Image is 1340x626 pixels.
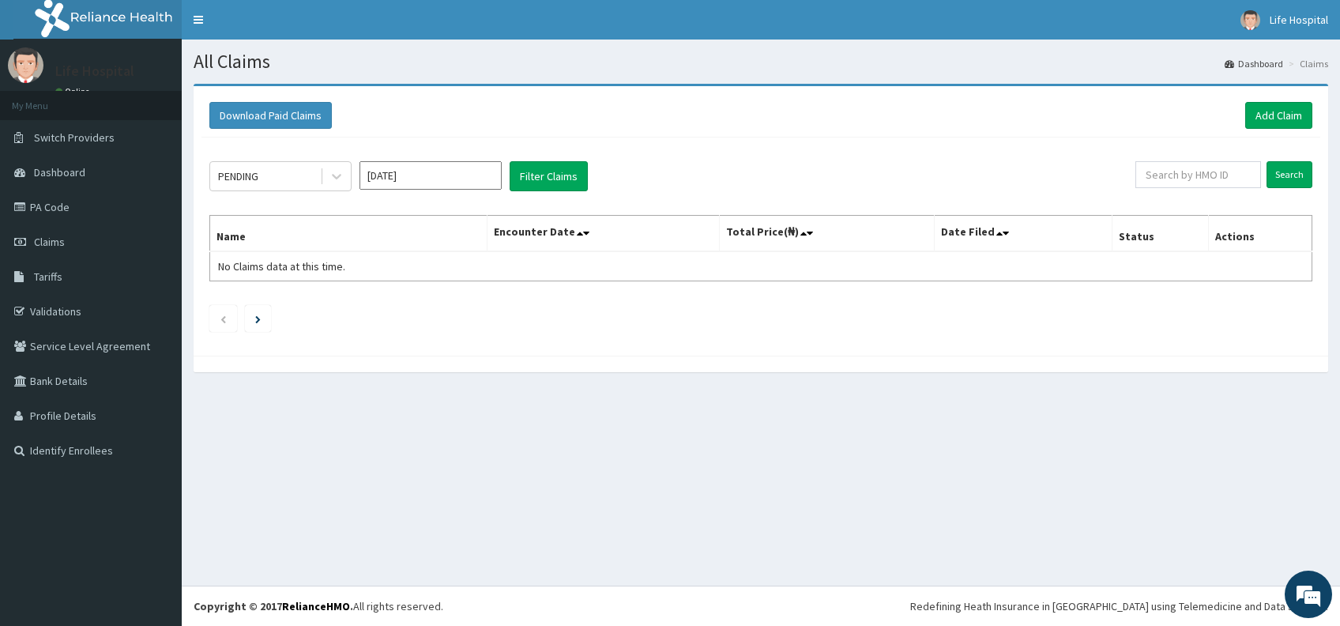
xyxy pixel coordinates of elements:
input: Search by HMO ID [1135,161,1261,188]
button: Filter Claims [510,161,588,191]
strong: Copyright © 2017 . [194,599,353,613]
p: Life Hospital [55,64,134,78]
a: Dashboard [1225,57,1283,70]
input: Select Month and Year [359,161,502,190]
a: Previous page [220,311,227,326]
a: Next page [255,311,261,326]
img: User Image [1240,10,1260,30]
span: Claims [34,235,65,249]
span: Life Hospital [1270,13,1328,27]
div: Redefining Heath Insurance in [GEOGRAPHIC_DATA] using Telemedicine and Data Science! [910,598,1328,614]
input: Search [1267,161,1312,188]
h1: All Claims [194,51,1328,72]
a: RelianceHMO [282,599,350,613]
span: No Claims data at this time. [218,259,345,273]
a: Online [55,86,93,97]
img: User Image [8,47,43,83]
li: Claims [1285,57,1328,70]
footer: All rights reserved. [182,586,1340,626]
button: Download Paid Claims [209,102,332,129]
span: Dashboard [34,165,85,179]
th: Status [1112,216,1208,252]
th: Encounter Date [487,216,720,252]
span: Tariffs [34,270,62,284]
a: Add Claim [1245,102,1312,129]
div: PENDING [218,168,258,184]
span: Switch Providers [34,130,115,145]
th: Date Filed [935,216,1112,252]
th: Name [210,216,487,252]
th: Total Price(₦) [720,216,935,252]
th: Actions [1208,216,1312,252]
